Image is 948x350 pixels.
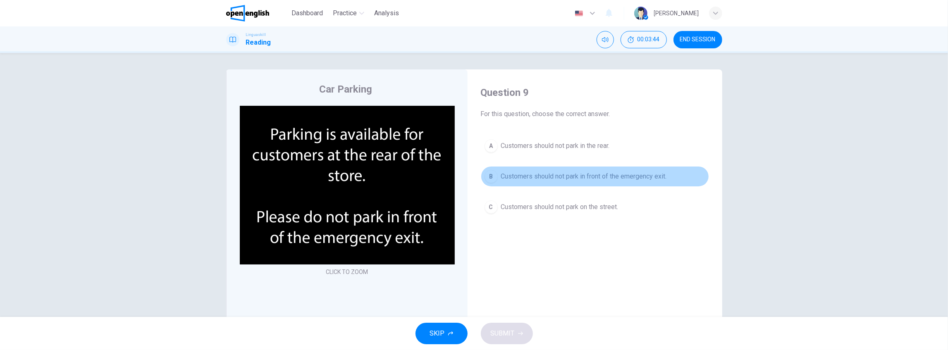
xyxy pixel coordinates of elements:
[246,38,271,48] h1: Reading
[621,31,667,48] button: 00:03:44
[481,166,709,187] button: BCustomers should not park in front of the emergency exit.
[481,136,709,156] button: ACustomers should not park in the rear.
[333,8,357,18] span: Practice
[330,6,368,21] button: Practice
[501,141,610,151] span: Customers should not park in the rear.
[226,5,270,21] img: OpenEnglish logo
[501,202,618,212] span: Customers should not park on the street.
[485,200,498,214] div: C
[485,170,498,183] div: B
[415,323,468,344] button: SKIP
[634,7,647,20] img: Profile picture
[501,171,667,181] span: Customers should not park in front of the emergency exit.
[240,106,455,264] img: undefined
[673,31,722,48] button: END SESSION
[430,328,445,339] span: SKIP
[323,266,372,278] button: CLICK TO ZOOM
[597,31,614,48] div: Mute
[481,86,709,99] h4: Question 9
[621,31,667,48] div: Hide
[485,139,498,152] div: A
[574,10,584,17] img: en
[638,36,660,43] span: 00:03:44
[288,6,326,21] button: Dashboard
[481,197,709,217] button: CCustomers should not park on the street.
[374,8,399,18] span: Analysis
[680,36,716,43] span: END SESSION
[481,109,709,119] span: For this question, choose the correct answer.
[654,8,699,18] div: [PERSON_NAME]
[371,6,402,21] button: Analysis
[320,83,373,96] h4: Car Parking
[291,8,323,18] span: Dashboard
[226,5,289,21] a: OpenEnglish logo
[246,32,266,38] span: Linguaskill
